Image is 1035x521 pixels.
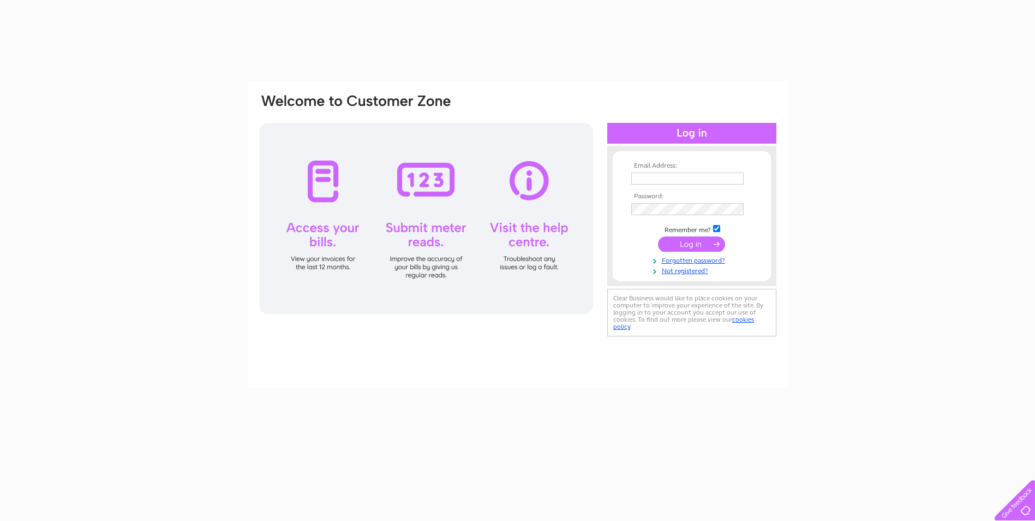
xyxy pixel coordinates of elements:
[607,289,776,336] div: Clear Business would like to place cookies on your computer to improve your experience of the sit...
[629,193,755,200] th: Password:
[629,223,755,234] td: Remember me?
[631,254,755,265] a: Forgotten password?
[629,162,755,170] th: Email Address:
[658,236,725,252] input: Submit
[613,316,754,330] a: cookies policy
[631,265,755,275] a: Not registered?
